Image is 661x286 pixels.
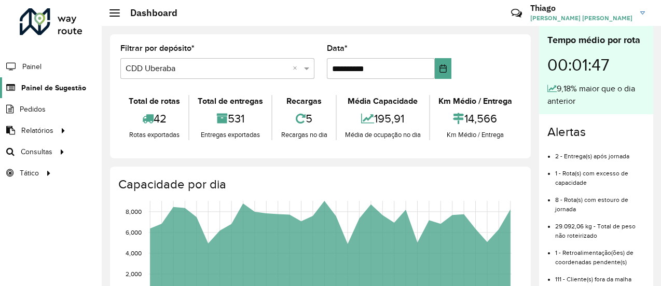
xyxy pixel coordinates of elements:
[20,104,46,115] span: Pedidos
[123,130,186,140] div: Rotas exportadas
[530,13,632,23] span: [PERSON_NAME] [PERSON_NAME]
[120,7,177,19] h2: Dashboard
[433,130,518,140] div: Km Médio / Entrega
[126,270,142,277] text: 2,000
[293,62,301,75] span: Clear all
[339,130,426,140] div: Média de ocupação no dia
[327,42,348,55] label: Data
[275,130,333,140] div: Recargas no dia
[126,229,142,236] text: 6,000
[22,61,42,72] span: Painel
[123,95,186,107] div: Total de rotas
[547,47,645,83] div: 00:01:47
[555,214,645,240] li: 29.092,06 kg - Total de peso não roteirizado
[530,3,632,13] h3: Thiago
[555,161,645,187] li: 1 - Rota(s) com excesso de capacidade
[126,208,142,215] text: 8,000
[275,107,333,130] div: 5
[435,58,451,79] button: Choose Date
[433,95,518,107] div: Km Médio / Entrega
[555,144,645,161] li: 2 - Entrega(s) após jornada
[192,130,269,140] div: Entregas exportadas
[118,177,520,192] h4: Capacidade por dia
[555,187,645,214] li: 8 - Rota(s) com estouro de jornada
[21,125,53,136] span: Relatórios
[547,33,645,47] div: Tempo médio por rota
[123,107,186,130] div: 42
[126,250,142,256] text: 4,000
[120,42,195,55] label: Filtrar por depósito
[275,95,333,107] div: Recargas
[555,240,645,267] li: 1 - Retroalimentação(ões) de coordenadas pendente(s)
[21,146,52,157] span: Consultas
[21,83,86,93] span: Painel de Sugestão
[339,107,426,130] div: 195,91
[547,125,645,140] h4: Alertas
[192,107,269,130] div: 531
[547,83,645,107] div: 9,18% maior que o dia anterior
[20,168,39,179] span: Tático
[192,95,269,107] div: Total de entregas
[339,95,426,107] div: Média Capacidade
[433,107,518,130] div: 14,566
[505,2,528,24] a: Contato Rápido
